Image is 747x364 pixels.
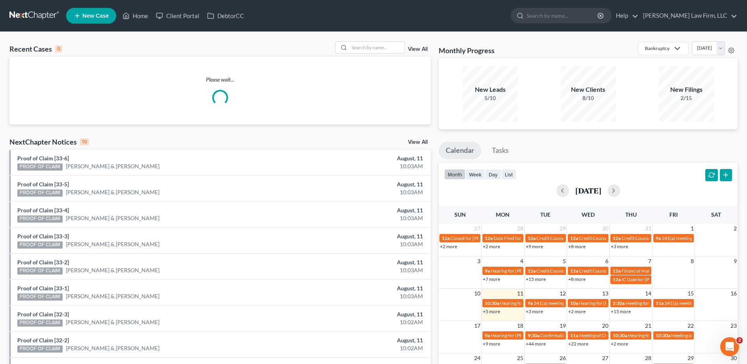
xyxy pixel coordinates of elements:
[570,300,578,306] span: 10a
[568,276,586,282] a: +8 more
[485,235,493,241] span: 12a
[516,321,524,331] span: 18
[293,232,423,240] div: August, 11
[293,310,423,318] div: August, 11
[656,332,670,338] span: 10:30a
[559,224,567,233] span: 29
[66,214,159,222] a: [PERSON_NAME] & [PERSON_NAME]
[485,169,501,180] button: day
[66,266,159,274] a: [PERSON_NAME] & [PERSON_NAME]
[454,211,466,218] span: Sun
[611,308,631,314] a: +15 more
[483,243,500,249] a: +2 more
[526,308,543,314] a: +3 more
[9,44,62,54] div: Recent Cases
[17,345,63,353] div: PROOF OF CLAIM
[66,162,159,170] a: [PERSON_NAME] & [PERSON_NAME]
[17,259,69,266] a: Proof of Claim [33-2]
[528,300,533,306] span: 9a
[526,276,546,282] a: +15 more
[559,353,567,363] span: 26
[736,337,743,344] span: 2
[687,289,695,298] span: 15
[17,293,63,301] div: PROOF OF CLAIM
[644,289,652,298] span: 14
[439,46,495,55] h3: Monthly Progress
[687,321,695,331] span: 22
[561,85,616,94] div: New Clients
[80,138,89,145] div: 10
[730,321,738,331] span: 23
[485,268,490,274] span: 9a
[528,332,539,338] span: 9:30a
[349,42,404,53] input: Search by name...
[644,224,652,233] span: 31
[625,211,637,218] span: Thu
[17,163,63,171] div: PROOF OF CLAIM
[408,46,428,52] a: View All
[656,235,661,241] span: 9a
[628,332,695,338] span: Hearing for Priority Logistics Inc.
[733,256,738,266] span: 9
[711,211,721,218] span: Sat
[473,321,481,331] span: 17
[526,243,543,249] a: +9 more
[561,94,616,102] div: 8/10
[473,224,481,233] span: 27
[17,207,69,214] a: Proof of Claim [33-4]
[293,180,423,188] div: August, 11
[687,353,695,363] span: 29
[730,289,738,298] span: 16
[579,332,666,338] span: Meeting of Creditors for [PERSON_NAME]
[66,240,159,248] a: [PERSON_NAME] & [PERSON_NAME]
[516,353,524,363] span: 25
[152,9,203,23] a: Client Portal
[17,215,63,223] div: PROOF OF CLAIM
[483,308,500,314] a: +5 more
[17,337,69,344] a: Proof of Claim [32-2]
[730,353,738,363] span: 30
[293,162,423,170] div: 10:03AM
[119,9,152,23] a: Home
[613,268,621,274] span: 12a
[496,211,510,218] span: Mon
[613,277,621,282] span: 12a
[17,181,69,188] a: Proof of Claim [33-5]
[293,336,423,344] div: August, 11
[483,341,500,347] a: +9 more
[568,341,588,347] a: +22 more
[579,235,661,241] span: Credit Counseling for [PERSON_NAME]
[293,266,423,274] div: 10:03AM
[559,321,567,331] span: 19
[534,300,610,306] span: 341(a) meeting for [PERSON_NAME]
[500,300,603,306] span: Hearing for [PERSON_NAME] & [PERSON_NAME]
[17,285,69,292] a: Proof of Claim [33-1]
[526,8,599,23] input: Search by name...
[528,235,536,241] span: 12a
[491,268,552,274] span: Hearing for [PERSON_NAME]
[17,267,63,275] div: PROOF OF CLAIM
[66,188,159,196] a: [PERSON_NAME] & [PERSON_NAME]
[659,85,714,94] div: New Filings
[570,332,578,338] span: 11a
[82,13,109,19] span: New Case
[483,276,500,282] a: +7 more
[733,224,738,233] span: 2
[669,211,678,218] span: Fri
[293,214,423,222] div: 10:03AM
[621,235,703,241] span: Credit Counseling for [PERSON_NAME]
[613,235,621,241] span: 12a
[720,337,739,356] iframe: Intercom live chat
[9,137,89,147] div: NextChapter Notices
[536,268,618,274] span: Credit Counseling for [PERSON_NAME]
[621,277,682,282] span: IC Date for [PERSON_NAME]
[408,139,428,145] a: View All
[625,300,687,306] span: Meeting for [PERSON_NAME]
[516,224,524,233] span: 28
[463,85,518,94] div: New Leads
[293,258,423,266] div: August, 11
[664,300,747,306] span: 341(a) meeting for [PERSON_NAME], III
[645,45,669,52] div: Bankruptcy
[647,256,652,266] span: 7
[579,268,661,274] span: Credit Counseling for [PERSON_NAME]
